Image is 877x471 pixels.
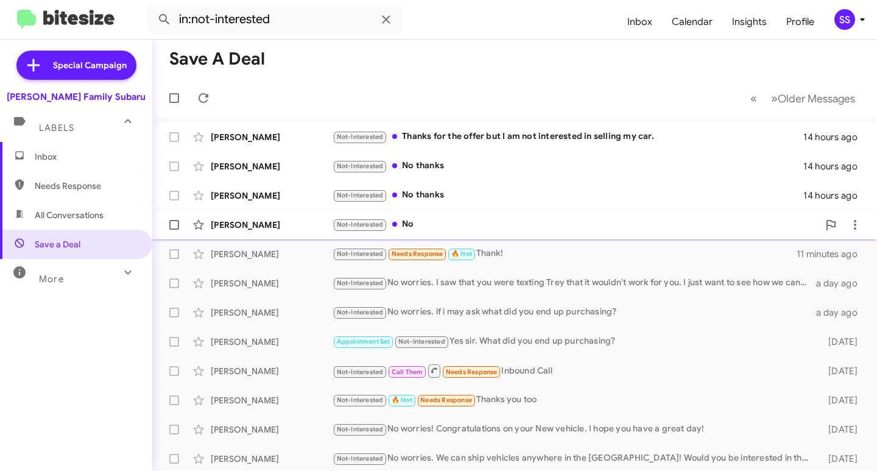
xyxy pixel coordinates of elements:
[333,393,814,407] div: Thanks you too
[211,160,333,172] div: [PERSON_NAME]
[35,238,80,250] span: Save a Deal
[7,91,146,103] div: [PERSON_NAME] Family Subaru
[337,455,384,462] span: Not-Interested
[211,219,333,231] div: [PERSON_NAME]
[337,162,384,170] span: Not-Interested
[147,5,403,34] input: Search
[337,250,384,258] span: Not-Interested
[337,279,384,287] span: Not-Interested
[337,191,384,199] span: Not-Interested
[35,180,138,192] span: Needs Response
[337,396,384,404] span: Not-Interested
[743,86,764,111] button: Previous
[451,250,472,258] span: 🔥 Hot
[16,51,136,80] a: Special Campaign
[211,277,333,289] div: [PERSON_NAME]
[744,86,862,111] nav: Page navigation example
[333,452,814,466] div: No worries. We can ship vehicles anywhere in the [GEOGRAPHIC_DATA]! Would you be interested in that?
[803,189,867,202] div: 14 hours ago
[662,4,722,40] a: Calendar
[169,49,265,69] h1: Save a Deal
[53,59,127,71] span: Special Campaign
[211,365,333,377] div: [PERSON_NAME]
[337,133,384,141] span: Not-Interested
[392,396,412,404] span: 🔥 Hot
[211,306,333,319] div: [PERSON_NAME]
[824,9,864,30] button: SS
[333,188,803,202] div: No thanks
[333,276,814,290] div: No worries. I saw that you were texting Trey that it wouldn't work for you. I just want to see ho...
[333,422,814,436] div: No worries! Congratulations on your New vehicle. I hope you have a great day!
[778,92,855,105] span: Older Messages
[39,122,74,133] span: Labels
[803,131,867,143] div: 14 hours ago
[446,368,498,376] span: Needs Response
[333,305,814,319] div: No worries. if i may ask what did you end up purchasing?
[777,4,824,40] a: Profile
[333,218,819,232] div: No
[814,423,867,436] div: [DATE]
[211,394,333,406] div: [PERSON_NAME]
[35,151,138,163] span: Inbox
[333,130,803,144] div: Thanks for the offer but I am not interested in selling my car.
[337,308,384,316] span: Not-Interested
[722,4,777,40] a: Insights
[814,453,867,465] div: [DATE]
[618,4,662,40] a: Inbox
[337,425,384,433] span: Not-Interested
[814,336,867,348] div: [DATE]
[392,368,423,376] span: Call Them
[211,131,333,143] div: [PERSON_NAME]
[750,91,757,106] span: «
[420,396,472,404] span: Needs Response
[211,423,333,436] div: [PERSON_NAME]
[333,335,814,349] div: Yes sir. What did you end up purchasing?
[333,159,803,173] div: No thanks
[333,247,797,261] div: Thank!
[337,338,390,345] span: Appointment Set
[211,248,333,260] div: [PERSON_NAME]
[333,363,814,378] div: Inbound Call
[771,91,778,106] span: »
[392,250,443,258] span: Needs Response
[337,221,384,228] span: Not-Interested
[211,453,333,465] div: [PERSON_NAME]
[814,306,867,319] div: a day ago
[35,209,104,221] span: All Conversations
[211,189,333,202] div: [PERSON_NAME]
[803,160,867,172] div: 14 hours ago
[764,86,862,111] button: Next
[797,248,867,260] div: 11 minutes ago
[398,338,445,345] span: Not-Interested
[814,394,867,406] div: [DATE]
[814,365,867,377] div: [DATE]
[211,336,333,348] div: [PERSON_NAME]
[39,274,64,285] span: More
[814,277,867,289] div: a day ago
[834,9,855,30] div: SS
[337,368,384,376] span: Not-Interested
